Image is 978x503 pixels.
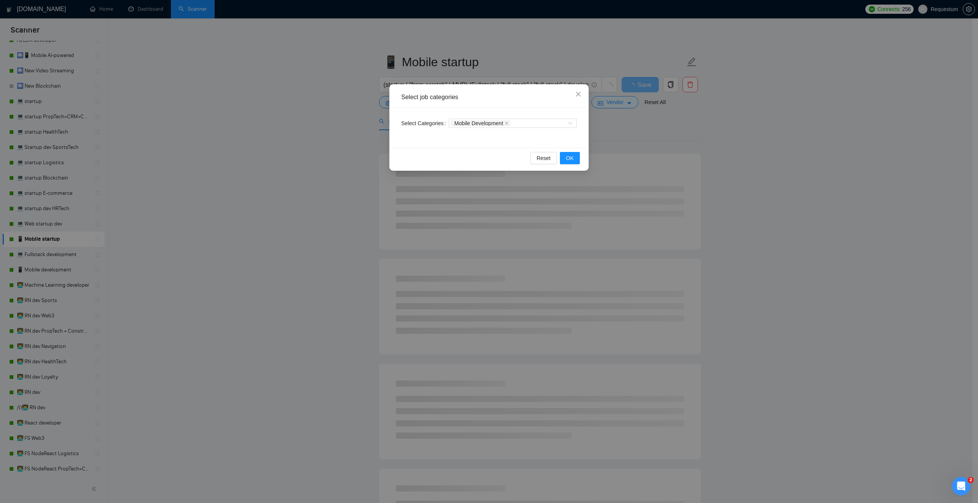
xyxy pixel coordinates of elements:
[952,477,970,495] iframe: Intercom live chat
[968,477,974,483] span: 2
[560,152,580,164] button: OK
[568,84,589,105] button: Close
[454,121,503,126] span: Mobile Development
[575,91,581,97] span: close
[566,154,574,162] span: OK
[451,120,510,126] span: Mobile Development
[401,93,577,101] div: Select job categories
[505,121,509,125] span: close
[530,152,557,164] button: Reset
[537,154,551,162] span: Reset
[401,117,449,129] label: Select Categories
